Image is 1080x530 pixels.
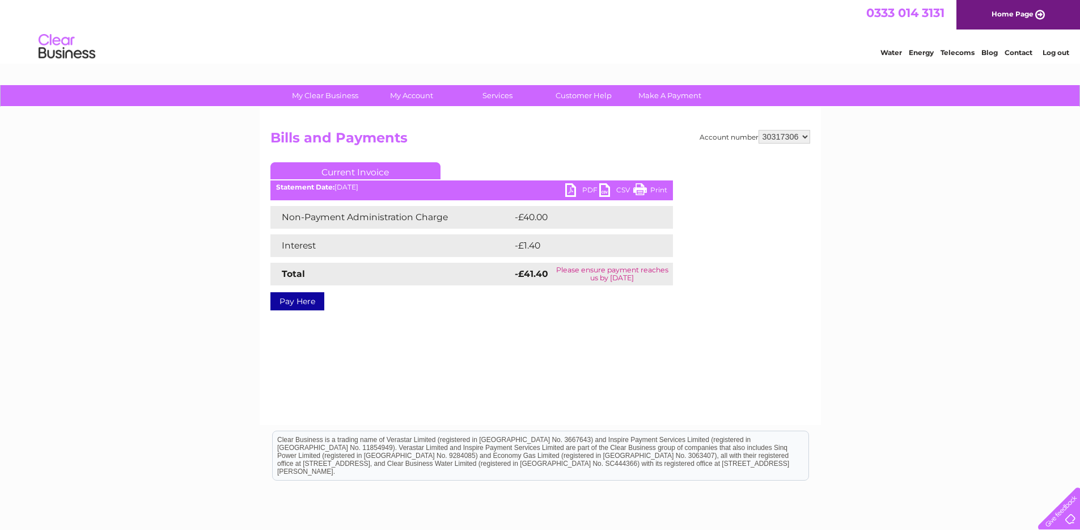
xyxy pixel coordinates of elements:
[270,206,512,229] td: Non-Payment Administration Charge
[278,85,372,106] a: My Clear Business
[515,268,548,279] strong: -£41.40
[451,85,544,106] a: Services
[270,292,324,310] a: Pay Here
[38,30,96,64] img: logo.png
[700,130,810,144] div: Account number
[1005,48,1032,57] a: Contact
[512,234,648,257] td: -£1.40
[1043,48,1069,57] a: Log out
[866,6,945,20] a: 0333 014 3131
[623,85,717,106] a: Make A Payment
[909,48,934,57] a: Energy
[276,183,334,191] b: Statement Date:
[273,6,808,55] div: Clear Business is a trading name of Verastar Limited (registered in [GEOGRAPHIC_DATA] No. 3667643...
[981,48,998,57] a: Blog
[270,130,810,152] h2: Bills and Payments
[365,85,458,106] a: My Account
[270,234,512,257] td: Interest
[270,162,441,179] a: Current Invoice
[512,206,653,229] td: -£40.00
[941,48,975,57] a: Telecoms
[282,268,305,279] strong: Total
[565,183,599,200] a: PDF
[270,183,673,191] div: [DATE]
[552,263,672,285] td: Please ensure payment reaches us by [DATE]
[599,183,633,200] a: CSV
[633,183,667,200] a: Print
[537,85,630,106] a: Customer Help
[880,48,902,57] a: Water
